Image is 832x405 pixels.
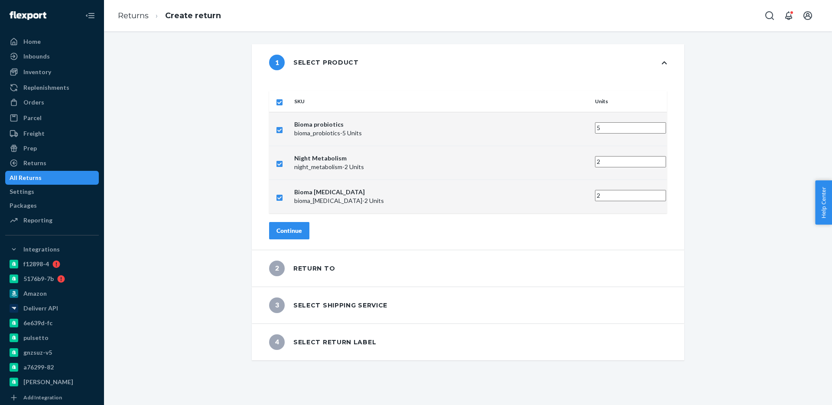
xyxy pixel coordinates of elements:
[294,120,588,129] p: Bioma probiotics
[294,196,588,205] p: bioma_[MEDICAL_DATA] - 2 Units
[111,3,228,29] ol: breadcrumbs
[23,304,58,313] div: Deliverr API
[23,348,52,357] div: gnzsuz-v5
[5,331,99,345] a: pulsetto
[5,185,99,199] a: Settings
[294,129,588,137] p: bioma_probiotics - 5 Units
[5,141,99,155] a: Prep
[595,156,666,167] input: Enter quantity
[23,394,62,401] div: Add Integration
[269,297,387,313] div: Select shipping service
[780,7,797,24] button: Open notifications
[269,297,285,313] span: 3
[5,156,99,170] a: Returns
[23,216,52,225] div: Reporting
[81,7,99,24] button: Close Navigation
[799,7,816,24] button: Open account menu
[5,127,99,140] a: Freight
[23,114,42,122] div: Parcel
[23,52,50,61] div: Inbounds
[23,319,52,327] div: 6e639d-fc
[269,55,285,70] span: 1
[269,261,285,276] span: 2
[269,334,285,350] span: 4
[5,65,99,79] a: Inventory
[23,68,51,76] div: Inventory
[5,392,99,403] a: Add Integration
[294,154,588,163] p: Night Metabolism
[23,83,69,92] div: Replenishments
[291,91,591,112] th: SKU
[23,159,46,167] div: Returns
[10,11,46,20] img: Flexport logo
[761,7,778,24] button: Open Search Box
[10,173,42,182] div: All Returns
[591,91,667,112] th: Units
[5,199,99,212] a: Packages
[269,222,309,239] button: Continue
[5,287,99,300] a: Amazon
[23,98,44,107] div: Orders
[5,81,99,95] a: Replenishments
[10,187,34,196] div: Settings
[5,301,99,315] a: Deliverr API
[23,260,49,268] div: f12898-4
[294,188,588,196] p: Bioma [MEDICAL_DATA]
[5,49,99,63] a: Inbounds
[5,35,99,49] a: Home
[23,37,41,46] div: Home
[5,316,99,330] a: 6e639d-fc
[23,289,47,298] div: Amazon
[5,213,99,227] a: Reporting
[269,334,376,350] div: Select return label
[23,274,54,283] div: 5176b9-7b
[269,261,335,276] div: Return to
[815,180,832,225] button: Help Center
[595,122,666,134] input: Enter quantity
[5,346,99,359] a: gnzsuz-v5
[23,144,37,153] div: Prep
[23,333,49,342] div: pulsetto
[294,163,588,171] p: night_metabolism - 2 Units
[276,226,302,235] div: Continue
[23,378,73,386] div: [PERSON_NAME]
[5,375,99,389] a: [PERSON_NAME]
[165,11,221,20] a: Create return
[23,245,60,254] div: Integrations
[5,111,99,125] a: Parcel
[23,129,45,138] div: Freight
[118,11,149,20] a: Returns
[269,55,359,70] div: Select product
[5,171,99,185] a: All Returns
[5,95,99,109] a: Orders
[5,257,99,271] a: f12898-4
[5,272,99,286] a: 5176b9-7b
[595,190,666,201] input: Enter quantity
[10,201,37,210] div: Packages
[23,363,54,372] div: a76299-82
[5,360,99,374] a: a76299-82
[5,242,99,256] button: Integrations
